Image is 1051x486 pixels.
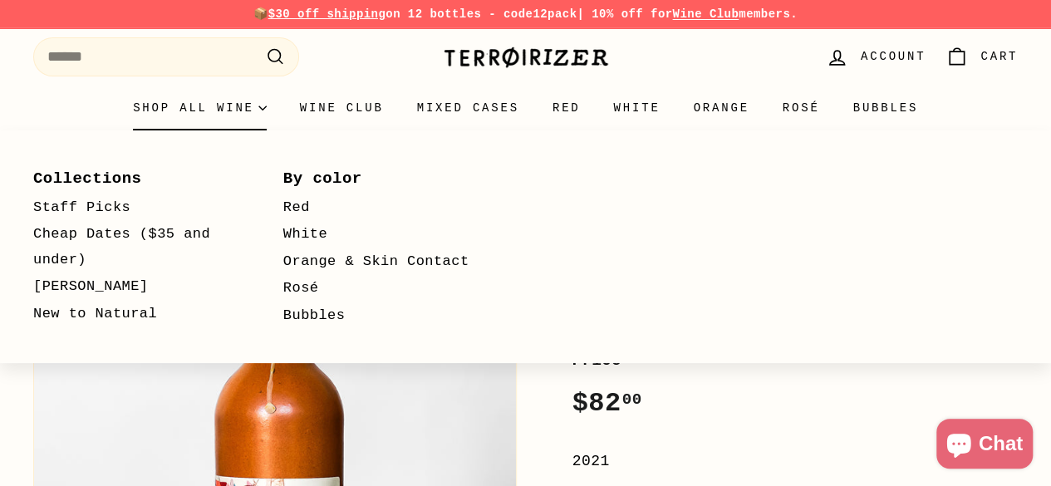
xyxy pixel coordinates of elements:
[33,301,235,328] a: New to Natural
[572,449,1019,474] div: 2021
[572,388,642,419] span: $82
[283,86,400,130] a: Wine Club
[676,86,765,130] a: Orange
[836,86,934,130] a: Bubbles
[283,194,485,222] a: Red
[283,275,485,302] a: Rosé
[33,273,235,301] a: [PERSON_NAME]
[400,86,536,130] a: Mixed Cases
[816,32,936,81] a: Account
[116,86,283,130] summary: Shop all wine
[536,86,597,130] a: Red
[283,302,485,330] a: Bubbles
[597,86,676,130] a: White
[936,32,1028,81] a: Cart
[33,5,1018,23] p: 📦 on 12 bottles - code | 10% off for members.
[931,419,1038,473] inbox-online-store-chat: Shopify online store chat
[268,7,386,21] span: $30 off shipping
[33,164,235,194] a: Collections
[861,47,926,66] span: Account
[283,221,485,248] a: White
[533,7,577,21] strong: 12pack
[33,221,235,273] a: Cheap Dates ($35 and under)
[33,194,235,222] a: Staff Picks
[283,248,485,276] a: Orange & Skin Contact
[980,47,1018,66] span: Cart
[621,390,641,409] sup: 00
[766,86,837,130] a: Rosé
[672,7,739,21] a: Wine Club
[283,164,485,194] a: By color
